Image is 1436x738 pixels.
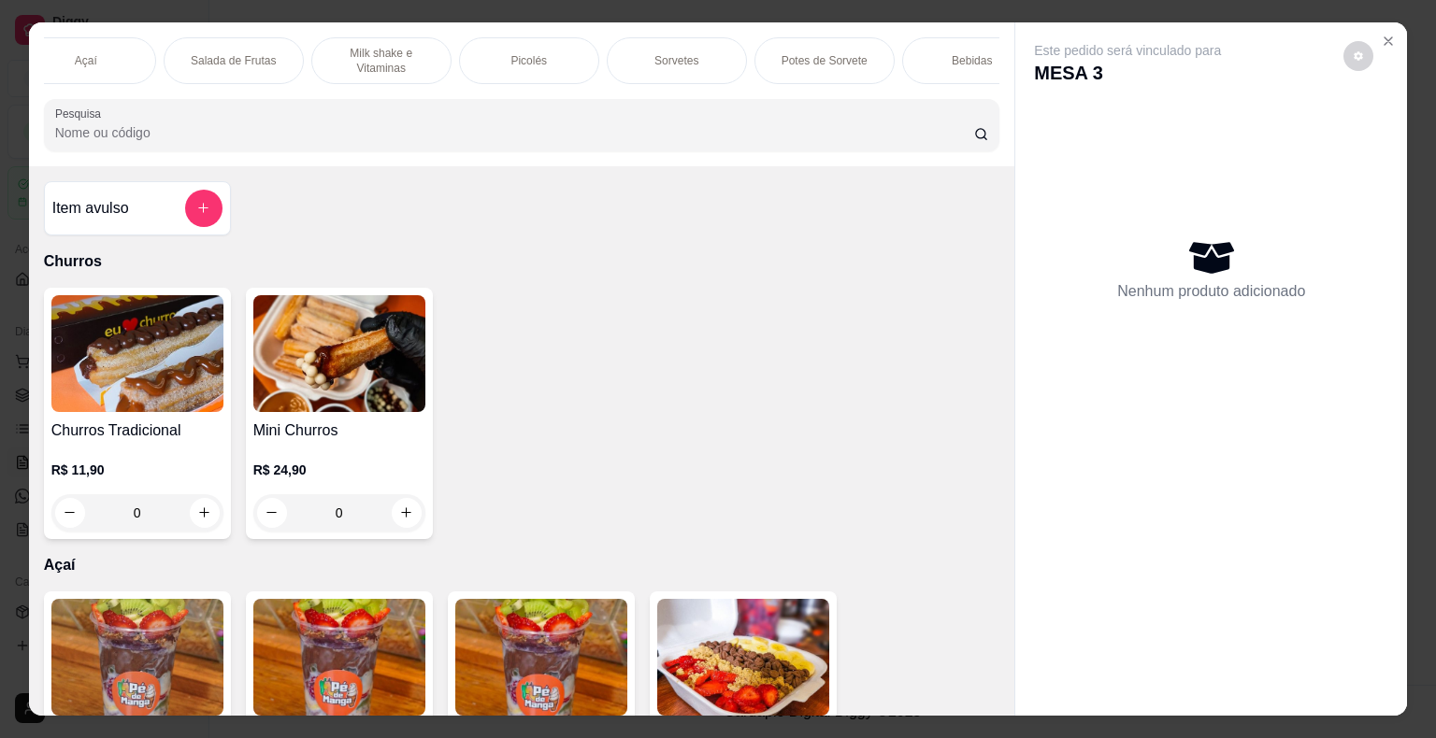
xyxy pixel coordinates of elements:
p: Nenhum produto adicionado [1117,280,1305,303]
img: product-image [657,599,829,716]
img: product-image [253,295,425,412]
p: MESA 3 [1034,60,1221,86]
h4: Churros Tradicional [51,419,223,442]
p: Bebidas [952,53,992,68]
img: product-image [51,599,223,716]
label: Pesquisa [55,106,108,121]
p: R$ 11,90 [51,461,223,479]
img: product-image [253,599,425,716]
input: Pesquisa [55,123,974,142]
p: Salada de Frutas [191,53,276,68]
p: Potes de Sorvete [782,53,868,68]
p: Churros [44,250,1000,273]
p: Açaí [75,53,97,68]
p: Este pedido será vinculado para [1034,41,1221,60]
p: Açaí [44,554,1000,576]
h4: Mini Churros [253,419,425,442]
button: decrease-product-quantity [1343,41,1373,71]
p: Picolés [510,53,547,68]
button: add-separate-item [185,190,223,227]
img: product-image [455,599,627,716]
button: Close [1373,26,1403,56]
h4: Item avulso [52,197,129,220]
p: Sorvetes [654,53,698,68]
p: R$ 24,90 [253,461,425,479]
p: Milk shake e Vitaminas [327,46,436,76]
img: product-image [51,295,223,412]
